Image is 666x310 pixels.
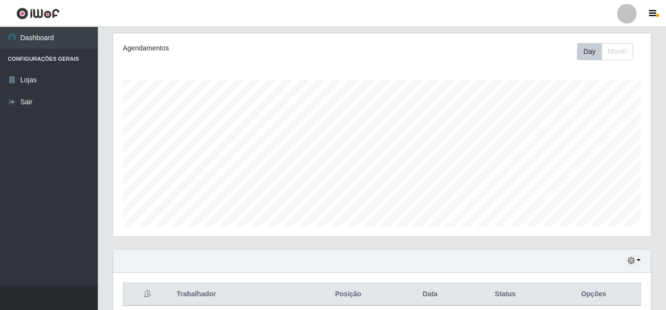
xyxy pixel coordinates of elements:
th: Trabalhador [171,283,300,306]
th: Data [396,283,464,306]
th: Status [464,283,547,306]
div: First group [577,43,633,60]
th: Posição [300,283,396,306]
button: Day [577,43,602,60]
img: CoreUI Logo [16,7,60,20]
div: Agendamentos [123,43,330,53]
th: Opções [547,283,641,306]
button: Month [601,43,633,60]
div: Toolbar with button groups [577,43,641,60]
